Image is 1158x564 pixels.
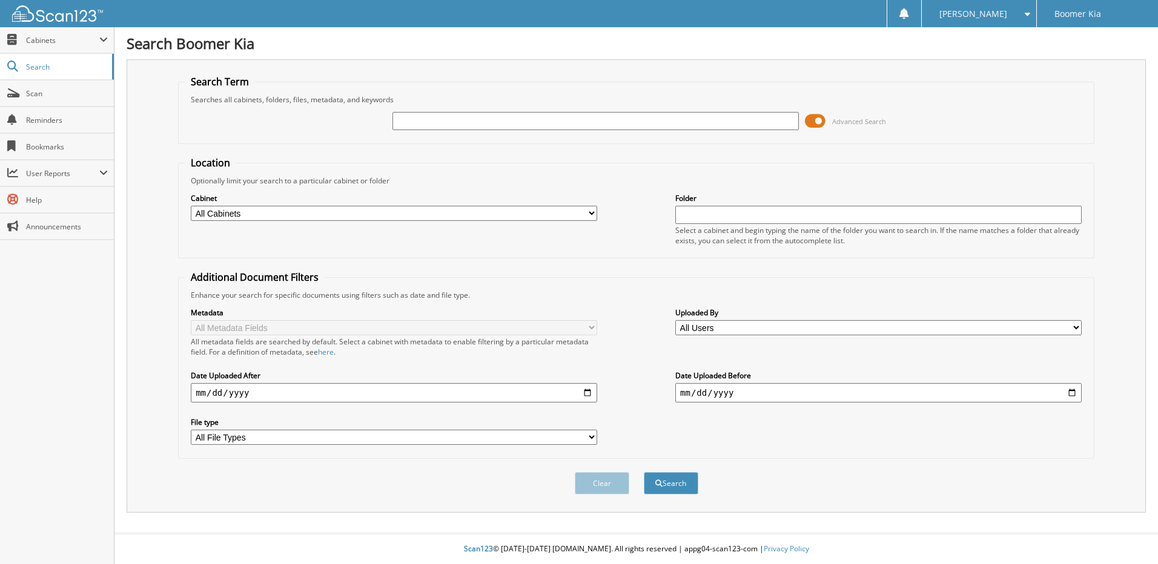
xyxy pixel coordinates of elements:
div: Enhance your search for specific documents using filters such as date and file type. [185,290,1088,300]
a: here [318,347,334,357]
span: Help [26,195,108,205]
span: Reminders [26,115,108,125]
img: scan123-logo-white.svg [12,5,103,22]
span: [PERSON_NAME] [939,10,1007,18]
input: start [191,383,597,402]
span: User Reports [26,168,99,179]
button: Clear [575,472,629,494]
h1: Search Boomer Kia [127,33,1146,53]
a: Privacy Policy [764,543,809,554]
legend: Search Term [185,75,255,88]
label: File type [191,417,597,427]
div: Searches all cabinets, folders, files, metadata, and keywords [185,94,1088,105]
iframe: Chat Widget [1097,506,1158,564]
legend: Additional Document Filters [185,271,325,284]
span: Scan [26,88,108,99]
div: All metadata fields are searched by default. Select a cabinet with metadata to enable filtering b... [191,336,597,357]
input: end [675,383,1082,402]
span: Scan123 [464,543,493,554]
span: Cabinets [26,35,99,45]
label: Uploaded By [675,307,1082,318]
span: Boomer Kia [1054,10,1101,18]
label: Date Uploaded Before [675,370,1082,381]
button: Search [644,472,698,494]
div: © [DATE]-[DATE] [DOMAIN_NAME]. All rights reserved | appg04-scan123-com | [114,534,1158,564]
label: Date Uploaded After [191,370,597,381]
label: Cabinet [191,193,597,203]
div: Optionally limit your search to a particular cabinet or folder [185,175,1088,186]
span: Search [26,62,106,72]
span: Bookmarks [26,142,108,152]
span: Advanced Search [832,117,886,126]
label: Folder [675,193,1082,203]
span: Announcements [26,221,108,232]
legend: Location [185,156,236,169]
label: Metadata [191,307,597,318]
div: Select a cabinet and begin typing the name of the folder you want to search in. If the name match... [675,225,1082,246]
